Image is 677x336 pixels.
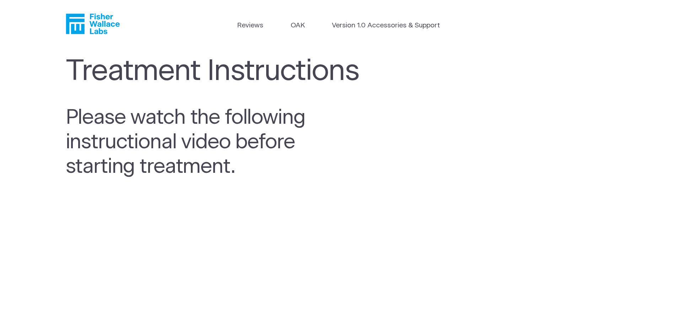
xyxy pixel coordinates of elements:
[291,21,305,31] a: OAK
[66,106,329,179] h2: Please watch the following instructional video before starting treatment.
[237,21,263,31] a: Reviews
[66,55,373,89] h1: Treatment Instructions
[66,14,120,34] a: Fisher Wallace
[332,21,440,31] a: Version 1.0 Accessories & Support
